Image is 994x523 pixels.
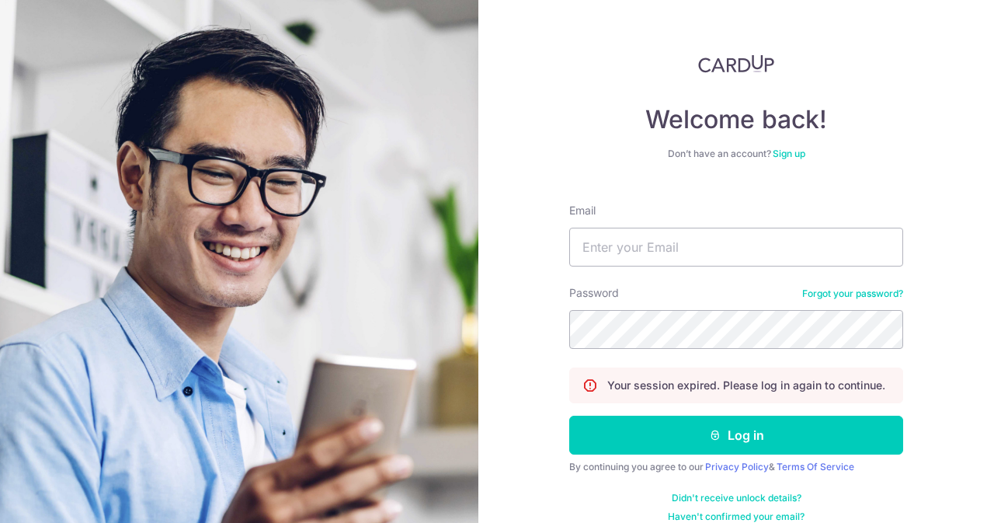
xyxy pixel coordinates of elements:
button: Log in [569,416,903,455]
a: Forgot your password? [802,288,903,300]
p: Your session expired. Please log in again to continue. [607,378,885,393]
a: Sign up [773,148,805,159]
a: Terms Of Service [777,461,854,472]
div: Don’t have an account? [569,148,903,160]
label: Password [569,285,619,301]
label: Email [569,203,596,218]
a: Privacy Policy [705,461,769,472]
div: By continuing you agree to our & [569,461,903,473]
a: Didn't receive unlock details? [672,492,801,504]
input: Enter your Email [569,228,903,267]
img: CardUp Logo [698,54,774,73]
h4: Welcome back! [569,104,903,135]
a: Haven't confirmed your email? [668,511,805,523]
